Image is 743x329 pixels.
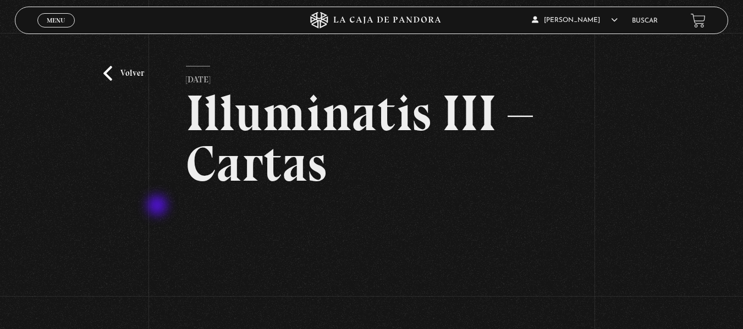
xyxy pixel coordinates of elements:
span: [PERSON_NAME] [532,17,618,24]
a: Buscar [632,18,658,24]
a: Volver [103,66,144,81]
a: View your shopping cart [691,13,706,27]
h2: Illuminatis III – Cartas [186,88,557,189]
span: Cerrar [43,26,69,34]
span: Menu [47,17,65,24]
p: [DATE] [186,66,210,88]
